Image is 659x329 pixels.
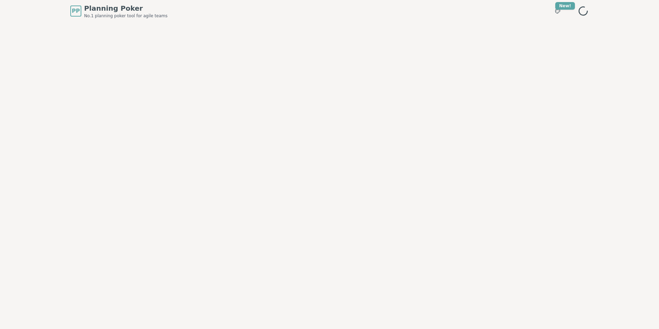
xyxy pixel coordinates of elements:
span: No.1 planning poker tool for agile teams [84,13,168,19]
button: New! [551,5,564,17]
div: New! [555,2,575,10]
a: PPPlanning PokerNo.1 planning poker tool for agile teams [70,3,168,19]
span: PP [72,7,80,15]
span: Planning Poker [84,3,168,13]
